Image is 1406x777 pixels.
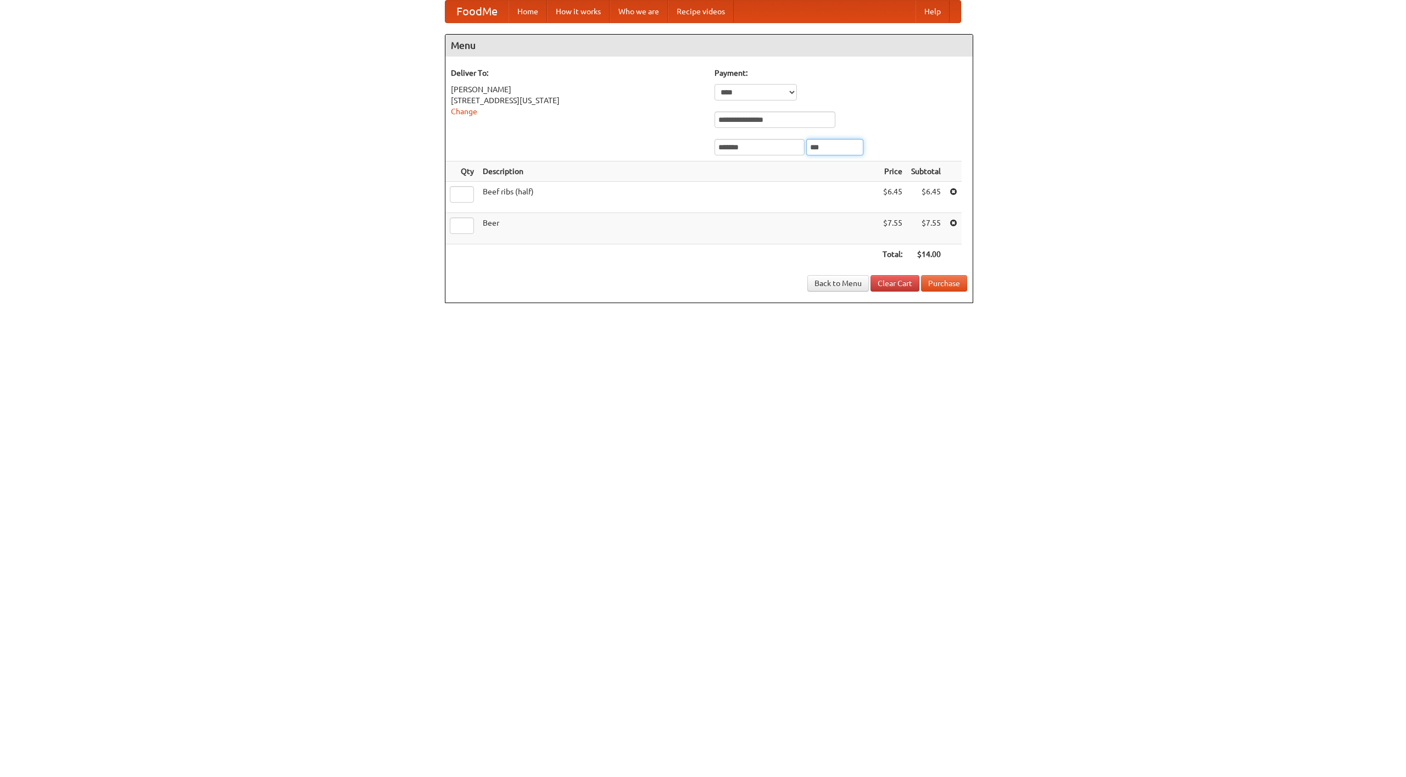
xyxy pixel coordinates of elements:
[878,213,907,244] td: $7.55
[451,95,704,106] div: [STREET_ADDRESS][US_STATE]
[478,182,878,213] td: Beef ribs (half)
[807,275,869,292] a: Back to Menu
[451,68,704,79] h5: Deliver To:
[878,161,907,182] th: Price
[907,182,945,213] td: $6.45
[715,68,967,79] h5: Payment:
[871,275,919,292] a: Clear Cart
[478,213,878,244] td: Beer
[445,161,478,182] th: Qty
[547,1,610,23] a: How it works
[916,1,950,23] a: Help
[878,182,907,213] td: $6.45
[668,1,734,23] a: Recipe videos
[921,275,967,292] button: Purchase
[907,161,945,182] th: Subtotal
[445,1,509,23] a: FoodMe
[907,244,945,265] th: $14.00
[509,1,547,23] a: Home
[451,107,477,116] a: Change
[445,35,973,57] h4: Menu
[610,1,668,23] a: Who we are
[907,213,945,244] td: $7.55
[478,161,878,182] th: Description
[878,244,907,265] th: Total:
[451,84,704,95] div: [PERSON_NAME]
